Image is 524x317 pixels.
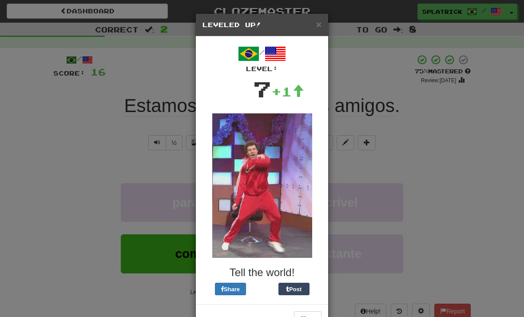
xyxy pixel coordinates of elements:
[202,20,322,29] h5: Leveled Up!
[253,73,271,104] div: 7
[215,283,246,295] button: Share
[246,283,278,295] iframe: X Post Button
[316,20,322,29] button: Close
[316,19,322,29] span: ×
[278,283,310,295] button: Post
[202,267,322,278] h3: Tell the world!
[271,83,304,100] div: +1
[212,113,312,258] img: red-jumpsuit-0a91143f7507d151a8271621424c3ee7c84adcb3b18e0b5e75c121a86a6f61d6.gif
[202,64,322,73] div: Level:
[202,43,322,73] div: /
